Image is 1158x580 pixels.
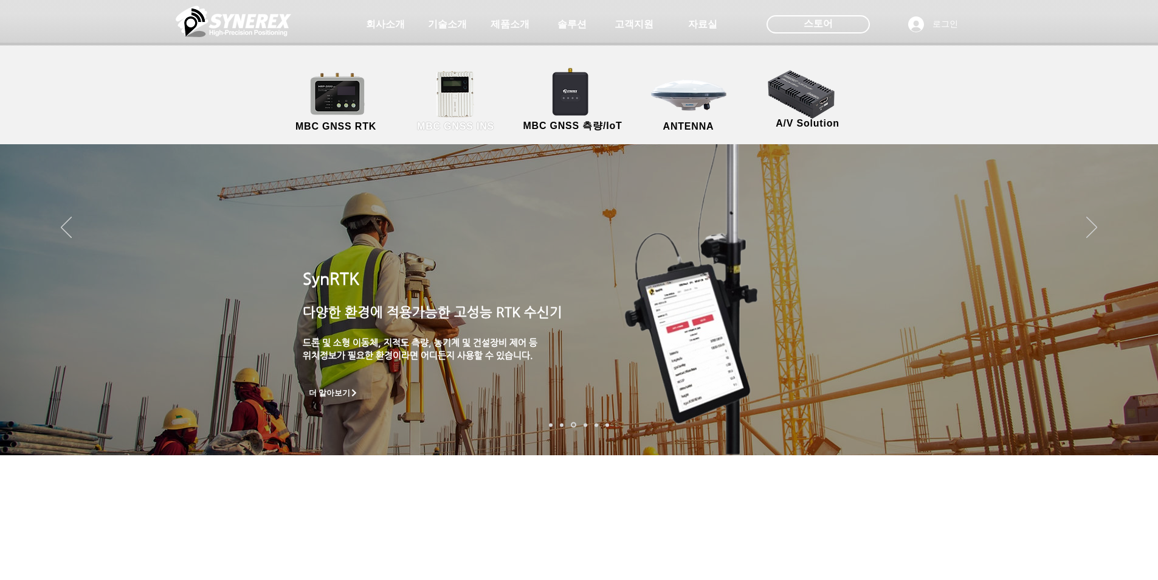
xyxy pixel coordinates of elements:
[540,60,602,122] img: SynRTK__.png
[366,18,405,31] span: 회사소개
[804,17,833,30] span: 스토어
[491,18,529,31] span: 제품소개
[303,350,533,360] span: ​위치정보가 필요한 환경이라면 어디든지 사용할 수 있습니다.
[688,18,717,31] span: 자료실
[542,12,602,37] a: 솔루션
[776,118,839,129] span: A/V Solution
[303,269,359,288] span: SynRTK
[281,70,391,134] a: MBC GNSS RTK
[615,18,653,31] span: 고객지원
[420,68,495,121] img: MGI2000_front-removebg-preview (1).png
[634,70,743,134] a: ANTENNA
[557,18,587,31] span: 솔루션
[545,422,613,428] nav: 슬라이드
[605,423,609,427] a: 정밀농업
[417,12,478,37] a: 기술소개
[767,15,870,33] div: 스토어
[584,423,587,427] a: 자율주행
[401,70,511,134] a: MBC GNSS INS
[604,12,664,37] a: 고객지원
[663,121,714,132] span: ANTENNA
[428,18,467,31] span: 기술소개
[295,121,376,132] span: MBC GNSS RTK
[560,423,563,427] a: 드론 8 - SMC 2000
[928,18,962,30] span: 로그인
[523,120,622,133] span: MBC GNSS 측량/IoT
[303,337,537,348] span: 드론 및 소형 이동체, 지적도 측량, 농기계 및 건설장비 제어 등
[571,422,576,428] a: 측량 IoT
[480,12,540,37] a: 제품소개
[549,423,553,427] a: 로봇- SMC 2000
[933,197,1158,580] iframe: Wix Chat
[417,121,494,132] span: MBC GNSS INS
[753,67,863,131] a: A/V Solution
[303,304,562,320] span: 다양한 환경에 적용가능한 고성능 RTK 수신기
[309,388,351,399] span: 더 알아보기
[900,13,967,36] button: 로그인
[595,423,598,427] a: 로봇
[555,85,848,471] img: image.png
[61,217,72,240] button: 이전
[355,12,416,37] a: 회사소개
[514,70,632,134] a: MBC GNSS 측량/IoT
[672,12,733,37] a: 자료실
[303,385,365,400] a: 더 알아보기
[176,3,291,40] img: 씨너렉스_White_simbol_대지 1.png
